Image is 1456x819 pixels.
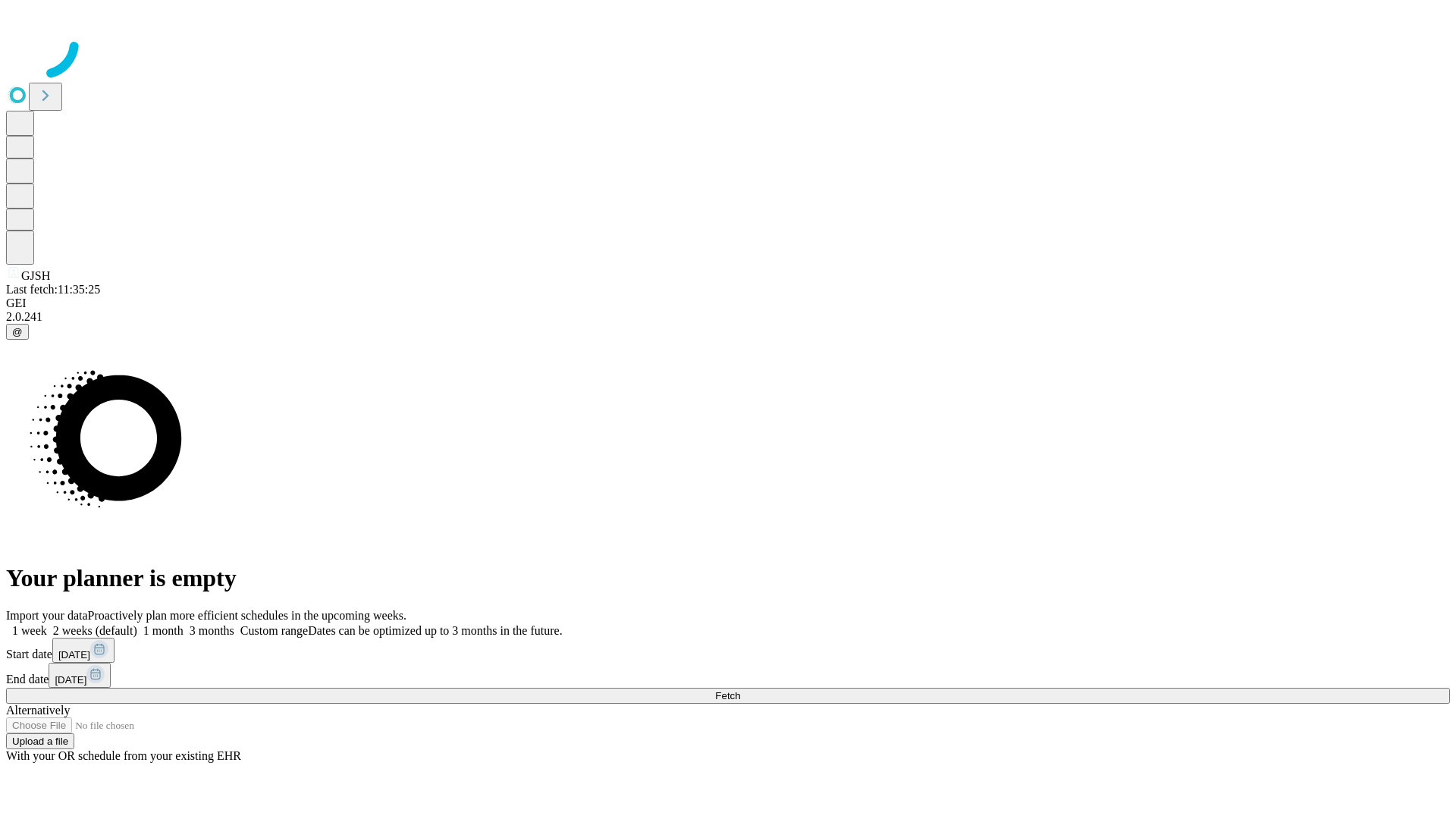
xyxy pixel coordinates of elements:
[6,749,241,762] span: With your OR schedule from your existing EHR
[88,609,406,622] span: Proactively plan more efficient schedules in the upcoming weeks.
[55,674,86,686] span: [DATE]
[715,690,740,701] span: Fetch
[12,326,23,337] span: @
[6,733,74,749] button: Upload a file
[6,283,100,296] span: Last fetch: 11:35:25
[308,624,562,637] span: Dates can be optimized up to 3 months in the future.
[6,324,29,340] button: @
[6,638,1450,663] div: Start date
[12,624,47,637] span: 1 week
[53,624,137,637] span: 2 weeks (default)
[6,297,1450,310] div: GEI
[6,704,70,717] span: Alternatively
[58,649,90,661] span: [DATE]
[52,638,115,663] button: [DATE]
[49,663,111,688] button: [DATE]
[143,624,184,637] span: 1 month
[6,564,1450,592] h1: Your planner is empty
[6,310,1450,324] div: 2.0.241
[6,609,88,622] span: Import your data
[21,269,50,282] span: GJSH
[240,624,308,637] span: Custom range
[190,624,234,637] span: 3 months
[6,663,1450,688] div: End date
[6,688,1450,704] button: Fetch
